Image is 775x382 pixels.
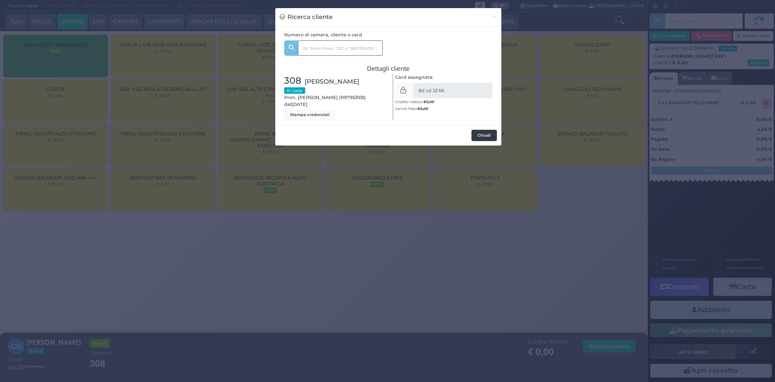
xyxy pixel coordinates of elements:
[284,74,301,88] span: 308
[395,99,434,104] small: Credito residuo:
[284,109,336,120] button: Stampa credenziali
[305,77,359,86] span: [PERSON_NAME]
[284,65,493,72] h3: Dettagli cliente
[417,106,428,111] b: €
[280,13,333,22] h3: Ricerca cliente
[492,13,497,21] span: ×
[395,74,434,81] label: Card assegnata:
[298,40,383,56] input: Es. 'Mario Rossi', '220' o '108123234234'
[291,101,308,108] span: [DATE]
[280,74,388,120] div: Pren. [PERSON_NAME] (R97953105) dal
[426,99,434,104] span: 0,00
[284,32,362,38] label: Numero di camera, cliente o card
[420,106,428,111] span: 0,00
[395,106,428,111] small: Carnet Pasti:
[487,8,501,26] button: Chiudi
[471,130,497,141] button: Chiudi
[284,87,305,94] small: In casa
[423,99,434,104] b: €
